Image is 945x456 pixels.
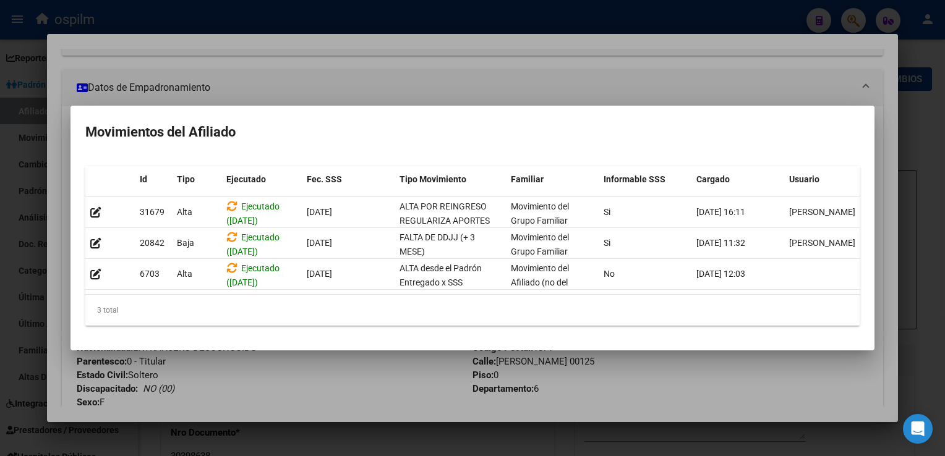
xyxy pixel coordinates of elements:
[177,207,192,217] span: Alta
[696,207,745,217] span: [DATE] 16:11
[789,174,819,184] span: Usuario
[226,174,266,184] span: Ejecutado
[307,174,342,184] span: Fec. SSS
[85,295,860,326] div: 3 total
[140,238,165,248] span: 20842
[784,166,877,193] datatable-header-cell: Usuario
[400,263,482,287] span: ALTA desde el Padrón Entregado x SSS
[221,166,302,193] datatable-header-cell: Ejecutado
[691,166,784,193] datatable-header-cell: Cargado
[903,414,933,444] div: Open Intercom Messenger
[226,201,280,226] span: Ejecutado ([DATE])
[172,166,221,193] datatable-header-cell: Tipo
[511,174,544,184] span: Familiar
[511,232,569,256] span: Movimiento del Grupo Familiar
[400,201,490,240] span: ALTA POR REINGRESO REGULARIZA APORTES (AFIP)
[696,238,745,248] span: [DATE] 11:32
[307,207,332,217] span: [DATE]
[604,174,665,184] span: Informable SSS
[135,166,172,193] datatable-header-cell: Id
[307,238,332,248] span: [DATE]
[604,238,610,248] span: Si
[140,269,160,279] span: 6703
[140,174,147,184] span: Id
[400,174,466,184] span: Tipo Movimiento
[177,238,194,248] span: Baja
[511,201,569,226] span: Movimiento del Grupo Familiar
[696,269,745,279] span: [DATE] 12:03
[789,238,855,248] span: [PERSON_NAME]
[226,263,280,287] span: Ejecutado ([DATE])
[177,174,195,184] span: Tipo
[506,166,599,193] datatable-header-cell: Familiar
[400,232,475,256] span: FALTA DE DDJJ (+ 3 MESE)
[85,120,860,144] h2: Movimientos del Afiliado
[511,263,569,302] span: Movimiento del Afiliado (no del grupo)
[604,269,615,279] span: No
[177,269,192,279] span: Alta
[307,269,332,279] span: [DATE]
[599,166,691,193] datatable-header-cell: Informable SSS
[395,166,506,193] datatable-header-cell: Tipo Movimiento
[604,207,610,217] span: Si
[302,166,395,193] datatable-header-cell: Fec. SSS
[789,207,855,217] span: [PERSON_NAME]
[140,207,165,217] span: 31679
[696,174,730,184] span: Cargado
[226,232,280,256] span: Ejecutado ([DATE])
